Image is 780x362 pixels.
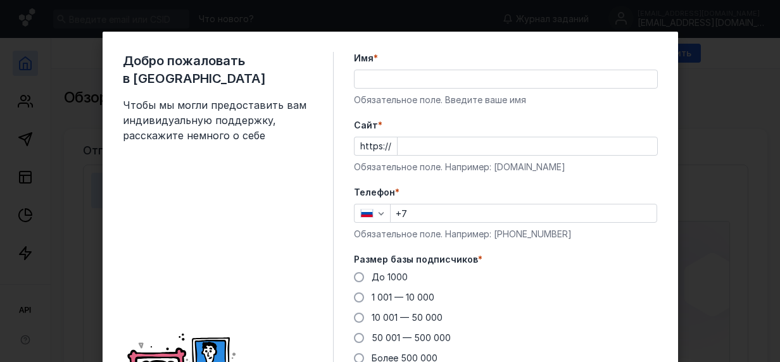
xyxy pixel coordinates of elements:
span: Размер базы подписчиков [354,253,478,266]
span: Cайт [354,119,378,132]
div: Обязательное поле. Введите ваше имя [354,94,658,106]
span: Чтобы мы могли предоставить вам индивидуальную поддержку, расскажите немного о себе [123,97,313,143]
span: Добро пожаловать в [GEOGRAPHIC_DATA] [123,52,313,87]
span: 1 001 — 10 000 [372,292,434,303]
span: 10 001 — 50 000 [372,312,443,323]
span: Телефон [354,186,395,199]
div: Обязательное поле. Например: [PHONE_NUMBER] [354,228,658,240]
span: До 1000 [372,271,408,282]
div: Обязательное поле. Например: [DOMAIN_NAME] [354,161,658,173]
span: Имя [354,52,374,65]
span: 50 001 — 500 000 [372,332,451,343]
